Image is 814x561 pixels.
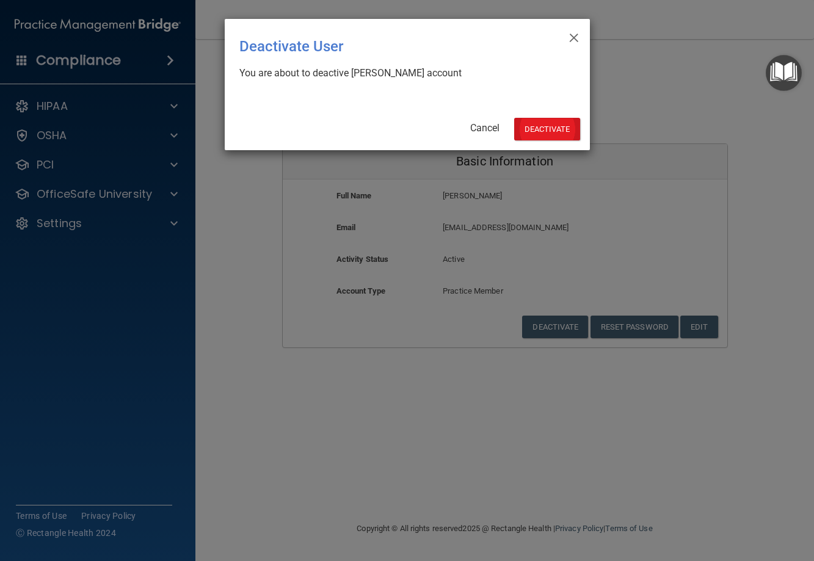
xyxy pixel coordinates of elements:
div: You are about to deactive [PERSON_NAME] account [239,67,565,80]
div: Deactivate User [239,29,525,64]
span: × [569,24,580,48]
a: Cancel [470,122,500,134]
iframe: Drift Widget Chat Controller [603,474,799,523]
button: Deactivate [514,118,580,140]
button: Open Resource Center [766,55,802,91]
